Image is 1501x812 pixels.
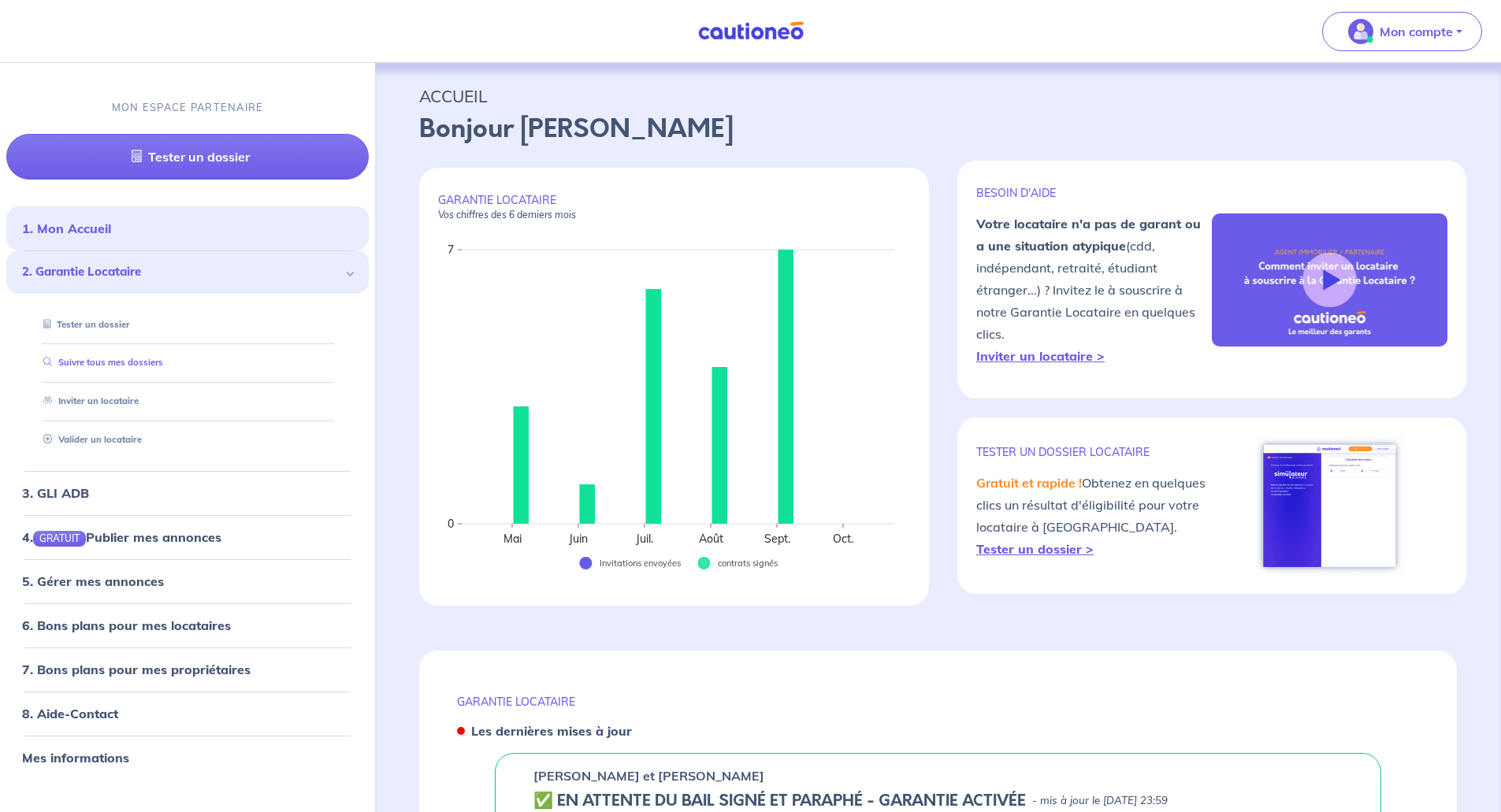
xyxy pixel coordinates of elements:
strong: Votre locataire n'a pas de garant ou a une situation atypique [976,216,1201,254]
p: BESOIN D'AIDE [976,186,1212,200]
a: Inviter un locataire > [976,348,1105,364]
text: Mai [503,532,522,546]
p: GARANTIE LOCATAIRE [438,193,910,221]
a: 1. Mon Accueil [22,221,111,236]
a: 3. GLI ADB [22,485,89,501]
p: [PERSON_NAME] et [PERSON_NAME] [533,766,764,785]
img: video-gli-new-none.jpg [1212,213,1447,346]
a: 8. Aide-Contact [22,706,118,721]
p: Mon compte [1380,22,1453,41]
a: 7. Bons plans pour mes propriétaires [22,662,251,677]
p: - mis à jour le [DATE] 23:59 [1032,793,1168,809]
text: Sept. [764,532,790,546]
div: 1. Mon Accueil [6,213,369,244]
a: Inviter un locataire [37,395,139,406]
div: Suivre tous mes dossiers [25,350,350,376]
img: Cautioneo [692,21,810,41]
em: Vos chiffres des 6 derniers mois [438,209,576,221]
img: illu_account_valid_menu.svg [1348,19,1373,44]
p: (cdd, indépendant, retraité, étudiant étranger...) ? Invitez le à souscrire à notre Garantie Loca... [976,213,1212,367]
a: Mes informations [22,750,129,766]
p: MON ESPACE PARTENAIRE [112,100,264,115]
text: Juil. [635,532,653,546]
strong: Les dernières mises à jour [471,723,632,739]
a: Valider un locataire [37,434,142,445]
a: 5. Gérer mes annonces [22,573,164,589]
text: Oct. [833,532,853,546]
p: Bonjour [PERSON_NAME] [419,110,1457,148]
h5: ✅️️️ EN ATTENTE DU BAIL SIGNÉ ET PARAPHÉ - GARANTIE ACTIVÉE [533,792,1026,810]
text: Juin [568,532,588,546]
div: 3. GLI ADB [6,477,369,509]
button: illu_account_valid_menu.svgMon compte [1322,12,1482,51]
em: Gratuit et rapide ! [976,475,1082,491]
a: Tester un dossier > [976,541,1094,557]
div: Valider un locataire [25,427,350,453]
p: ACCUEIL [419,82,1457,110]
div: 5. Gérer mes annonces [6,565,369,597]
a: 4.GRATUITPublier mes annonces [22,529,221,545]
div: 8. Aide-Contact [6,698,369,729]
span: 2. Garantie Locataire [22,263,341,281]
div: 6. Bons plans pour mes locataires [6,610,369,641]
a: 6. Bons plans pour mes locataires [22,617,231,633]
p: Obtenez en quelques clics un résultat d'éligibilité pour votre locataire à [GEOGRAPHIC_DATA]. [976,472,1212,560]
p: GARANTIE LOCATAIRE [457,695,1419,709]
text: Août [699,532,723,546]
img: simulateur.png [1255,436,1404,575]
div: Inviter un locataire [25,388,350,414]
a: Suivre tous mes dossiers [37,358,163,369]
div: 7. Bons plans pour mes propriétaires [6,654,369,685]
p: TESTER un dossier locataire [976,445,1212,459]
a: Tester un dossier [6,134,369,180]
a: Tester un dossier [37,319,130,330]
div: 4.GRATUITPublier mes annonces [6,521,369,553]
div: Mes informations [6,742,369,773]
div: Tester un dossier [25,312,350,338]
div: 2. Garantie Locataire [6,250,369,294]
div: state: CONTRACT-SIGNED, Context: FINISHED,IS-GL-CAUTION [533,792,1343,810]
text: 0 [448,517,454,531]
text: 7 [448,243,454,257]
